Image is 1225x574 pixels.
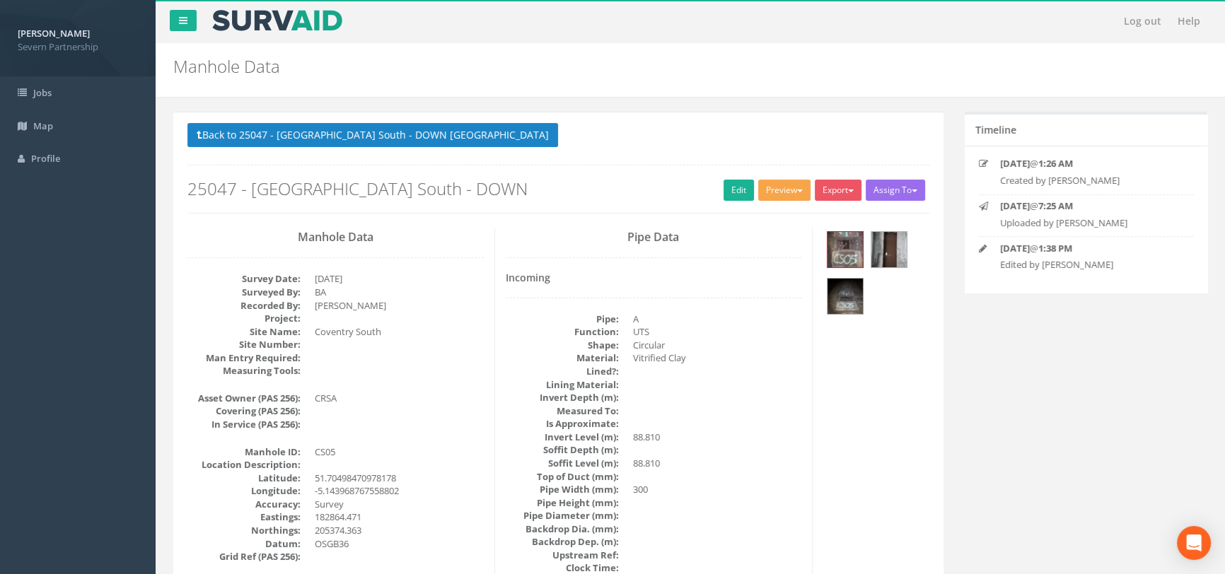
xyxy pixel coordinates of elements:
[506,470,619,484] dt: Top of Duct (mm):
[187,418,301,431] dt: In Service (PAS 256):
[633,339,802,352] dd: Circular
[315,392,484,405] dd: CRSA
[1000,258,1175,271] p: Edited by [PERSON_NAME]
[315,299,484,312] dd: [PERSON_NAME]
[18,40,138,54] span: Severn Partnership
[187,312,301,325] dt: Project:
[506,483,619,496] dt: Pipe Width (mm):
[1000,199,1175,213] p: @
[187,445,301,459] dt: Manhole ID:
[975,124,1016,135] h5: Timeline
[506,231,802,244] h3: Pipe Data
[187,510,301,524] dt: Eastings:
[1000,157,1175,170] p: @
[18,27,90,40] strong: [PERSON_NAME]
[633,457,802,470] dd: 88.810
[31,152,60,165] span: Profile
[828,232,863,267] img: 481045b0-5bbe-fc0b-6ae9-7998bda76c57_7213492f-5cca-b2c5-6939-02fc53fb55cc_thumb.jpg
[871,232,907,267] img: 481045b0-5bbe-fc0b-6ae9-7998bda76c57_232574f5-7486-c345-91da-61c95b548440_thumb.jpg
[315,537,484,551] dd: OSGB36
[1038,157,1073,170] strong: 1:26 AM
[506,312,619,326] dt: Pipe:
[506,549,619,562] dt: Upstream Ref:
[315,286,484,299] dd: BA
[506,404,619,418] dt: Measured To:
[1000,242,1030,254] strong: [DATE]
[633,430,802,444] dd: 88.810
[1000,174,1175,187] p: Created by [PERSON_NAME]
[173,57,1031,76] h2: Manhole Data
[506,522,619,536] dt: Backdrop Dia. (mm):
[506,378,619,392] dt: Lining Material:
[18,23,138,53] a: [PERSON_NAME] Severn Partnership
[506,391,619,404] dt: Invert Depth (m):
[187,123,558,147] button: Back to 25047 - [GEOGRAPHIC_DATA] South - DOWN [GEOGRAPHIC_DATA]
[187,180,929,198] h2: 25047 - [GEOGRAPHIC_DATA] South - DOWN
[506,430,619,444] dt: Invert Level (m):
[1000,242,1175,255] p: @
[187,404,301,418] dt: Covering (PAS 256):
[187,338,301,351] dt: Site Number:
[1038,242,1072,254] strong: 1:38 PM
[315,325,484,339] dd: Coventry South
[187,524,301,537] dt: Northings:
[506,509,619,522] dt: Pipe Diameter (mm):
[506,365,619,378] dt: Lined?:
[1177,526,1211,560] div: Open Intercom Messenger
[187,537,301,551] dt: Datum:
[187,484,301,498] dt: Longitude:
[633,351,802,365] dd: Vitrified Clay
[187,458,301,471] dt: Location Description:
[315,498,484,511] dd: Survey
[187,272,301,286] dt: Survey Date:
[187,550,301,563] dt: Grid Ref (PAS 256):
[724,180,754,201] a: Edit
[187,498,301,511] dt: Accuracy:
[315,484,484,498] dd: -5.143968767558802
[187,299,301,312] dt: Recorded By:
[506,496,619,510] dt: Pipe Height (mm):
[506,351,619,365] dt: Material:
[506,443,619,457] dt: Soffit Depth (m):
[187,364,301,377] dt: Measuring Tools:
[187,351,301,365] dt: Man Entry Required:
[506,325,619,339] dt: Function:
[315,524,484,537] dd: 205374.363
[506,339,619,352] dt: Shape:
[506,535,619,549] dt: Backdrop Dep. (m):
[187,325,301,339] dt: Site Name:
[187,471,301,485] dt: Latitude:
[187,231,484,244] h3: Manhole Data
[315,445,484,459] dd: CS05
[815,180,861,201] button: Export
[315,510,484,524] dd: 182864.471
[506,272,802,283] h4: Incoming
[1000,216,1175,230] p: Uploaded by [PERSON_NAME]
[506,457,619,470] dt: Soffit Level (m):
[33,86,52,99] span: Jobs
[506,417,619,430] dt: Is Approximate:
[828,279,863,314] img: 481045b0-5bbe-fc0b-6ae9-7998bda76c57_f549ba5c-d53a-ea7c-9af9-2a23facab704_thumb.jpg
[315,272,484,286] dd: [DATE]
[633,483,802,496] dd: 300
[758,180,811,201] button: Preview
[633,312,802,326] dd: A
[633,325,802,339] dd: UTS
[315,471,484,485] dd: 51.70498470978178
[1000,157,1030,170] strong: [DATE]
[187,286,301,299] dt: Surveyed By:
[1000,199,1030,212] strong: [DATE]
[187,392,301,405] dt: Asset Owner (PAS 256):
[1038,199,1073,212] strong: 7:25 AM
[866,180,925,201] button: Assign To
[33,119,53,132] span: Map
